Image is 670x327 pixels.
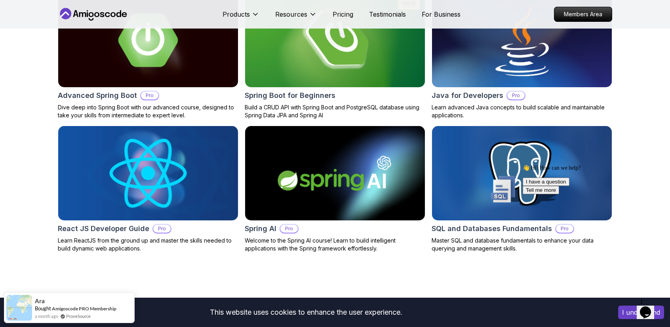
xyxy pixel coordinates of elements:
[6,304,606,321] div: This website uses cookies to enhance the user experience.
[245,126,425,220] img: Spring AI card
[58,90,137,101] h2: Advanced Spring Boot
[52,306,116,312] a: Amigoscode PRO Membership
[58,223,149,234] h2: React JS Developer Guide
[369,10,406,19] a: Testimonials
[58,126,238,252] a: React JS Developer Guide cardReact JS Developer GuideProLearn ReactJS from the ground up and mast...
[618,306,664,319] button: Accept cookies
[245,223,276,234] h2: Spring AI
[3,25,40,33] button: Tell me more
[141,92,158,99] p: Pro
[35,313,58,319] span: a month ago
[432,126,612,252] a: SQL and Databases Fundamentals cardSQL and Databases FundamentalsProMaster SQL and database funda...
[6,295,32,321] img: provesource social proof notification image
[554,7,612,21] p: Members Area
[432,237,612,252] p: Master SQL and database fundamentals to enhance your data querying and management skills.
[66,313,91,319] a: ProveSource
[223,10,250,19] p: Products
[275,10,307,19] p: Resources
[507,92,525,99] p: Pro
[245,126,425,252] a: Spring AI cardSpring AIProWelcome to the Spring AI course! Learn to build intelligent application...
[432,223,552,234] h2: SQL and Databases Fundamentals
[54,124,243,223] img: React JS Developer Guide card
[35,298,45,304] span: Ara
[153,225,171,233] p: Pro
[3,16,50,25] button: I have a question
[35,305,51,312] span: Bought
[333,10,353,19] a: Pricing
[280,225,298,233] p: Pro
[554,7,612,22] a: Members Area
[245,103,425,119] p: Build a CRUD API with Spring Boot and PostgreSQL database using Spring Data JPA and Spring AI
[223,10,259,25] button: Products
[3,4,61,10] span: 👋 Hi! How can we help?
[637,295,662,319] iframe: chat widget
[432,90,503,101] h2: Java for Developers
[422,10,461,19] a: For Business
[275,10,317,25] button: Resources
[520,161,662,291] iframe: chat widget
[58,237,238,252] p: Learn ReactJS from the ground up and master the skills needed to build dynamic web applications.
[3,3,146,33] div: 👋 Hi! How can we help?I have a questionTell me more
[432,126,612,220] img: SQL and Databases Fundamentals card
[432,103,612,119] p: Learn advanced Java concepts to build scalable and maintainable applications.
[245,90,335,101] h2: Spring Boot for Beginners
[58,103,238,119] p: Dive deep into Spring Boot with our advanced course, designed to take your skills from intermedia...
[245,237,425,252] p: Welcome to the Spring AI course! Learn to build intelligent applications with the Spring framewor...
